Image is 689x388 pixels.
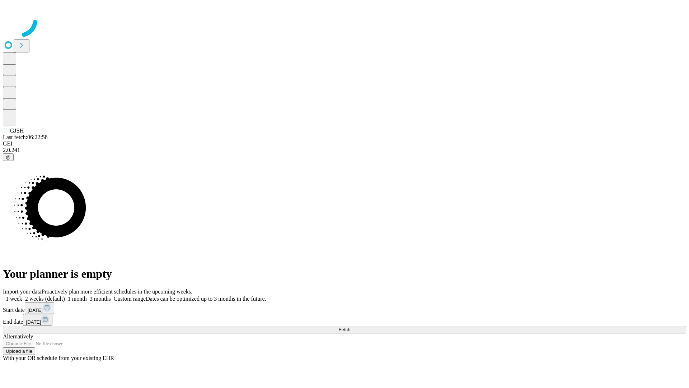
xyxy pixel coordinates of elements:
[6,154,11,160] span: @
[3,288,42,295] span: Import your data
[114,296,146,302] span: Custom range
[3,333,33,339] span: Alternatively
[3,326,686,333] button: Fetch
[3,347,35,355] button: Upload a file
[3,314,686,326] div: End date
[6,296,22,302] span: 1 week
[3,140,686,147] div: GEI
[25,296,65,302] span: 2 weeks (default)
[3,302,686,314] div: Start date
[146,296,266,302] span: Dates can be optimized up to 3 months in the future.
[90,296,111,302] span: 3 months
[28,308,43,313] span: [DATE]
[42,288,192,295] span: Proactively plan more efficient schedules in the upcoming weeks.
[3,267,686,281] h1: Your planner is empty
[26,319,41,325] span: [DATE]
[25,302,54,314] button: [DATE]
[3,147,686,153] div: 2.0.241
[10,128,24,134] span: GJSH
[3,355,114,361] span: With your OR schedule from your existing EHR
[68,296,87,302] span: 1 month
[338,327,350,332] span: Fetch
[3,134,48,140] span: Last fetch: 06:22:58
[3,153,14,161] button: @
[23,314,52,326] button: [DATE]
